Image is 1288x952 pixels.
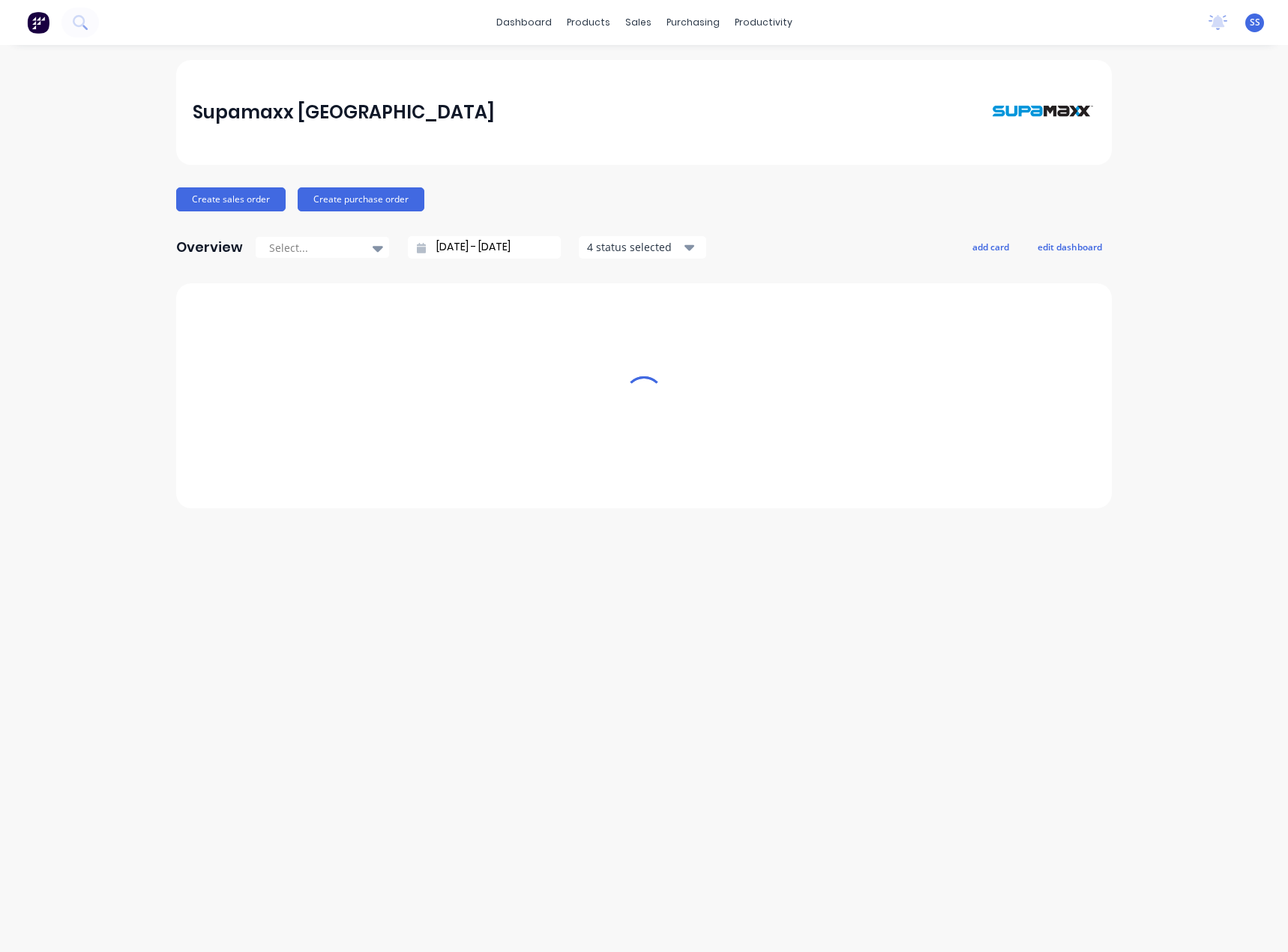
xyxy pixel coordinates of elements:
[298,187,424,211] button: Create purchase order
[579,236,706,259] button: 4 status selected
[587,239,681,255] div: 4 status selected
[559,11,618,34] div: products
[176,187,286,211] button: Create sales order
[990,75,1095,149] img: Supamaxx Australia
[963,237,1019,256] button: add card
[193,97,495,127] div: Supamaxx [GEOGRAPHIC_DATA]
[618,11,659,34] div: sales
[27,11,49,34] img: Factory
[659,11,727,34] div: purchasing
[1250,16,1260,29] span: SS
[727,11,800,34] div: productivity
[176,232,243,262] div: Overview
[489,11,559,34] a: dashboard
[1028,237,1112,256] button: edit dashboard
